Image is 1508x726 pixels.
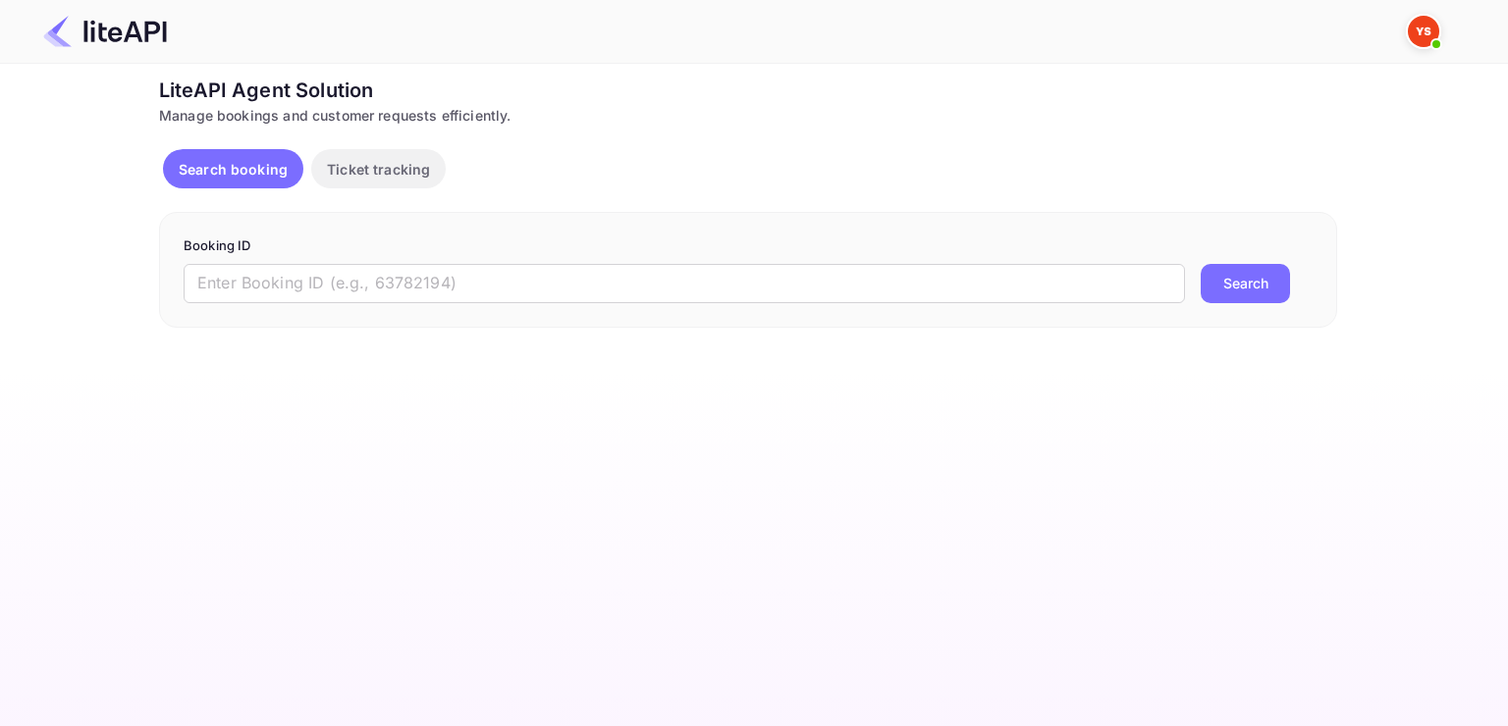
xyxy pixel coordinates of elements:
p: Booking ID [184,236,1313,256]
img: Yandex Support [1408,16,1439,47]
div: LiteAPI Agent Solution [159,76,1337,105]
input: Enter Booking ID (e.g., 63782194) [184,264,1185,303]
img: LiteAPI Logo [43,16,167,47]
p: Ticket tracking [327,159,430,180]
p: Search booking [179,159,288,180]
button: Search [1201,264,1290,303]
div: Manage bookings and customer requests efficiently. [159,105,1337,126]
